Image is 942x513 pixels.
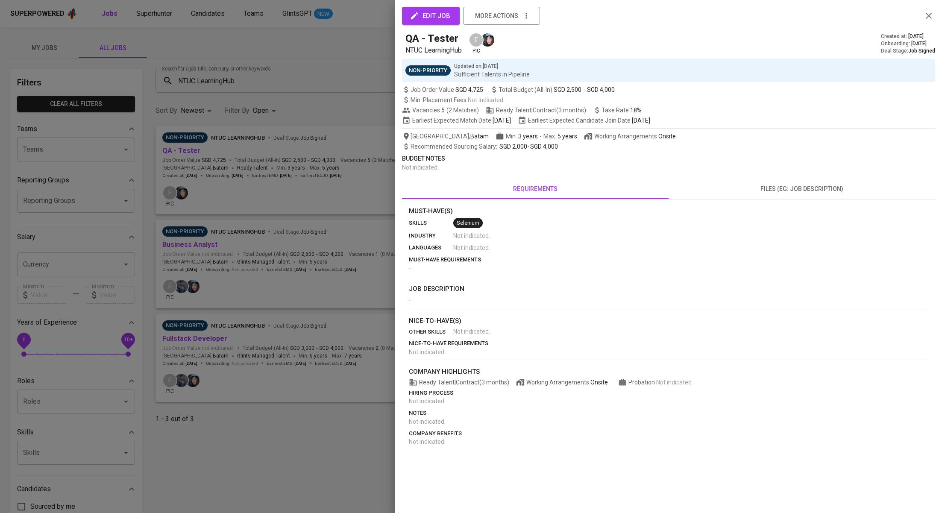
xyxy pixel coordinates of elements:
[409,367,928,377] p: company highlights
[490,85,615,94] span: Total Budget (All-In)
[881,33,935,40] div: Created at :
[440,106,445,114] span: 5
[506,133,538,140] span: Min.
[493,116,511,125] span: [DATE]
[911,40,927,47] span: [DATE]
[411,10,450,21] span: edit job
[409,429,928,438] p: company benefits
[409,316,928,326] p: nice-to-have(s)
[908,48,935,54] span: Job Signed
[405,67,451,75] span: Non-Priority
[656,379,693,386] span: Not indicated .
[632,116,650,125] span: [DATE]
[674,184,930,194] span: files (eg: job description)
[409,328,453,336] p: other skills
[411,143,499,150] span: Recommended Sourcing Salary :
[881,47,935,55] div: Deal Stage :
[881,40,935,47] div: Onboarding :
[402,106,479,114] span: Vacancies ( 2 Matches )
[908,33,924,40] span: [DATE]
[409,398,446,405] span: Not indicated .
[486,106,586,114] span: Ready Talent | Contract (3 months)
[658,132,676,141] div: Onsite
[409,389,928,397] p: hiring process
[453,232,490,240] span: Not indicated .
[543,133,577,140] span: Max.
[481,33,494,47] img: diazagista@glints.com
[409,219,453,227] p: skills
[405,46,462,54] span: NTUC LearningHub
[409,438,446,445] span: Not indicated .
[409,206,928,216] p: Must-Have(s)
[402,154,935,163] p: Budget Notes
[409,255,928,264] p: must-have requirements
[463,7,540,25] button: more actions
[602,107,642,114] span: Take Rate
[530,143,558,150] span: SGD 4,000
[402,132,489,141] span: [GEOGRAPHIC_DATA] ,
[454,62,530,70] p: Updated on : [DATE]
[468,97,503,103] span: Not indicated
[402,7,460,25] button: edit job
[409,284,928,294] p: job description
[409,243,453,252] p: languages
[409,339,928,348] p: nice-to-have requirements
[469,32,484,47] div: F
[409,264,411,271] span: -
[453,219,483,227] span: Selenium
[407,184,663,194] span: requirements
[453,327,490,336] span: Not indicated .
[409,409,928,417] p: notes
[409,418,446,425] span: Not indicated .
[470,132,489,141] span: Batam
[554,85,581,94] span: SGD 2,500
[540,132,542,141] span: -
[518,133,538,140] span: 3 years
[455,85,483,94] span: SGD 4,725
[558,133,577,140] span: 5 years
[584,132,676,141] span: Working Arrangements
[587,85,615,94] span: SGD 4,000
[583,85,585,94] span: -
[409,349,446,355] span: Not indicated .
[411,97,503,103] span: Min. Placement Fees
[409,378,509,387] span: Ready Talent | Contract (3 months)
[475,11,518,21] span: more actions
[630,107,642,114] span: 18%
[405,32,458,45] h5: QA - Tester
[590,378,608,387] div: Onsite
[409,232,453,240] p: industry
[402,116,511,125] span: Earliest Expected Match Date
[518,116,650,125] span: Earliest Expected Candidate Join Date
[469,32,484,55] div: pic
[453,243,490,252] span: Not indicated .
[402,164,439,171] span: Not indicated .
[411,142,558,151] span: -
[499,143,527,150] span: SGD 2,000
[628,379,656,386] span: Probation
[402,85,483,94] span: Job Order Value
[516,378,608,387] span: Working Arrangements
[409,296,411,303] span: -
[454,70,530,79] p: Sufficient Talents in Pipeline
